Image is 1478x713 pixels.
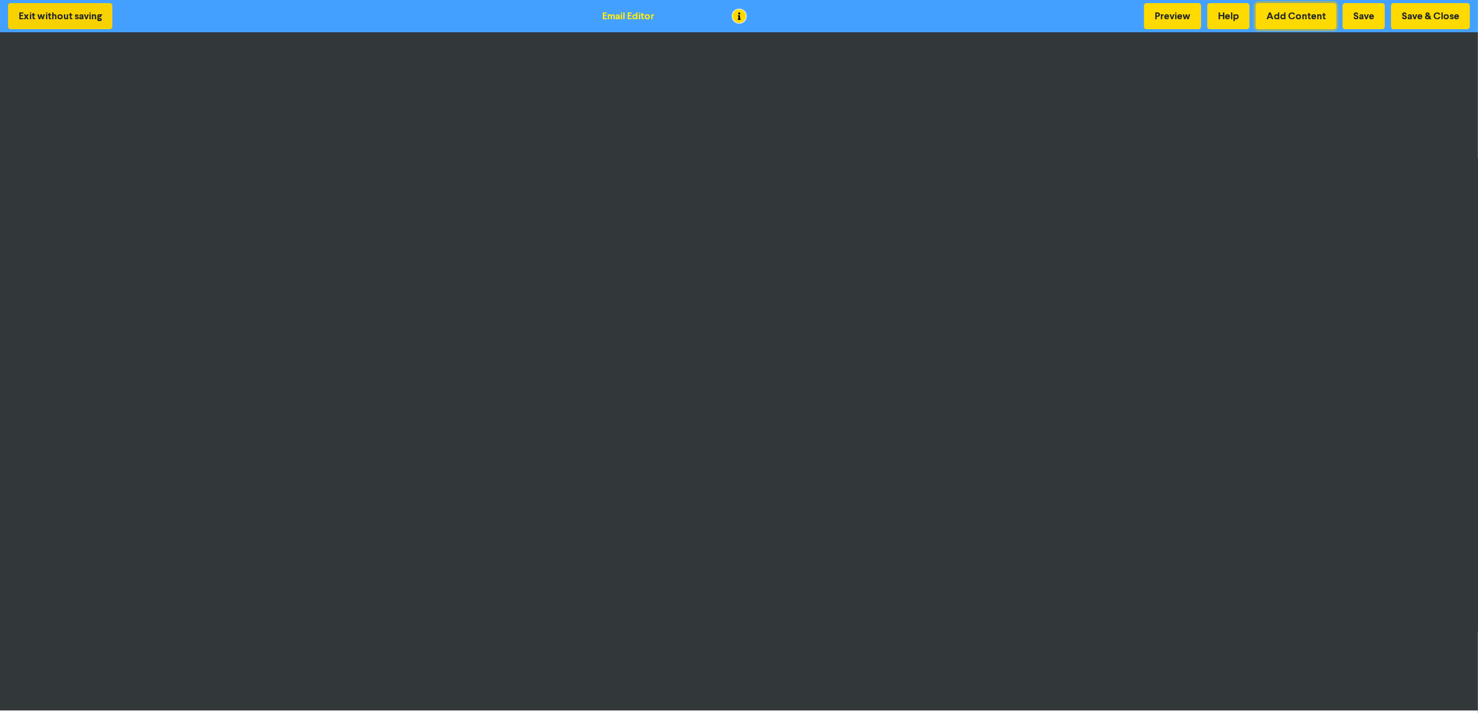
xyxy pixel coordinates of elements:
[8,3,112,29] button: Exit without saving
[1343,3,1385,29] button: Save
[1207,3,1250,29] button: Help
[602,9,654,24] div: Email Editor
[1391,3,1470,29] button: Save & Close
[1144,3,1201,29] button: Preview
[1256,3,1336,29] button: Add Content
